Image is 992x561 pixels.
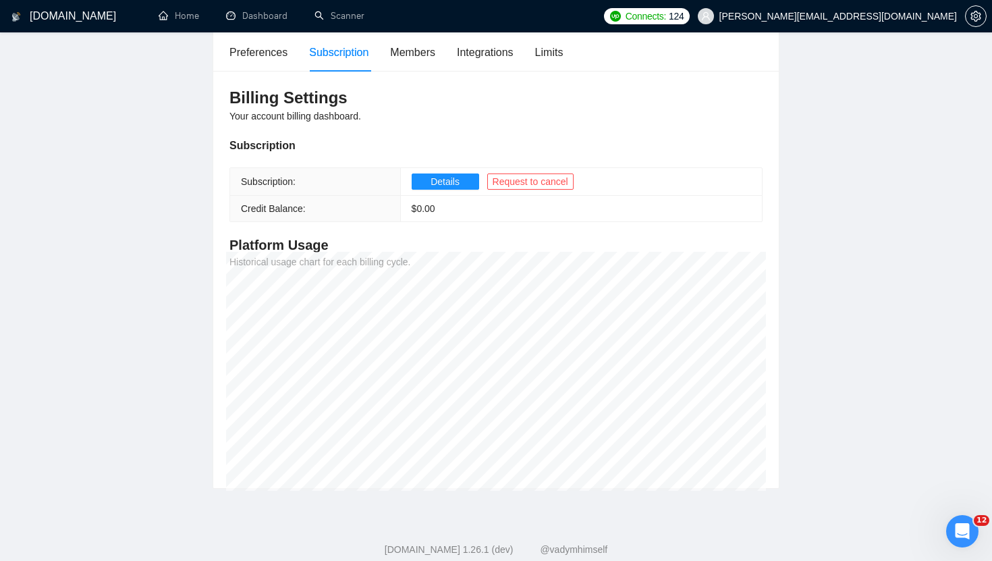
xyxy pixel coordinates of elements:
a: homeHome [159,10,199,22]
span: Connects: [626,9,666,24]
img: upwork-logo.png [610,11,621,22]
h3: Billing Settings [229,87,763,109]
span: Request to cancel [493,174,568,189]
div: Please book your meeting using [22,136,211,162]
div: Is there anything else I can help you with? [22,275,211,302]
button: go back [9,9,34,35]
span: Details [431,174,460,189]
div: Sure [216,41,259,70]
div: Iryna says… [11,267,259,321]
a: [DOMAIN_NAME] 1.26.1 (dev) [385,544,514,555]
div: Our representative would love to show you around GigRadar CRM and provide a live demo of the prod... [22,89,211,129]
iframe: Intercom live chat [946,515,979,547]
img: Profile image for AI Assistant from GigRadar 📡 [38,11,60,33]
div: thank you [201,236,248,249]
div: Thank you for reaching out! If you have any more questions, feel free to leave a message in this ... [11,361,221,430]
div: Sure [227,49,248,62]
div: ahmad.abbas@xislabs.com says… [11,41,259,81]
span: Your account billing dashboard. [229,111,361,122]
img: logo [11,6,21,28]
button: Request to cancel [487,173,574,190]
h4: Platform Usage [229,236,763,255]
p: The team can also help [65,26,168,40]
button: setting [965,5,987,27]
span: $ 0.00 [412,203,435,214]
div: Thank you for reaching out! If you have any more questions, feel free to leave a message in this ... [22,369,211,422]
span: Credit Balance: [241,203,306,214]
div: Close [237,9,261,34]
span: 124 [669,9,684,24]
div: Preferences [229,44,287,61]
span: user [701,11,711,21]
span: setting [966,11,986,22]
div: Subscription [309,44,368,61]
a: searchScanner [314,10,364,22]
div: Is there anything else I can help you with?Add reaction [11,267,221,310]
span: Subscription: [241,176,296,187]
div: If there’s anything else we can assist you with, please don’t hesitate to let us know 🙌 [22,169,211,209]
div: no thank you [175,321,259,351]
div: ahmad.abbas@xislabs.com says… [11,321,259,362]
div: ahmad.abbas@xislabs.com says… [11,228,259,268]
div: AI Assistant from GigRadar 📡 says… [11,442,259,537]
div: Iryna says… [11,81,259,228]
h1: AI Assistant from GigRadar 📡 [65,5,210,26]
button: Details [412,173,479,190]
div: Subscription [229,137,763,154]
a: @vadymhimself [540,544,607,555]
div: Iryna says… [11,361,259,441]
div: Integrations [457,44,514,61]
div: Members [390,44,435,61]
div: no thank you [186,329,248,343]
span: 12 [974,515,989,526]
div: Limits [535,44,563,61]
div: Our representative would love to show you around GigRadar CRM and provide a live demo of the prod... [11,81,221,217]
div: Rate your conversation [25,456,186,472]
div: thank you [190,228,259,257]
a: setting [965,11,987,22]
button: Home [211,9,237,35]
a: dashboardDashboard [226,10,287,22]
